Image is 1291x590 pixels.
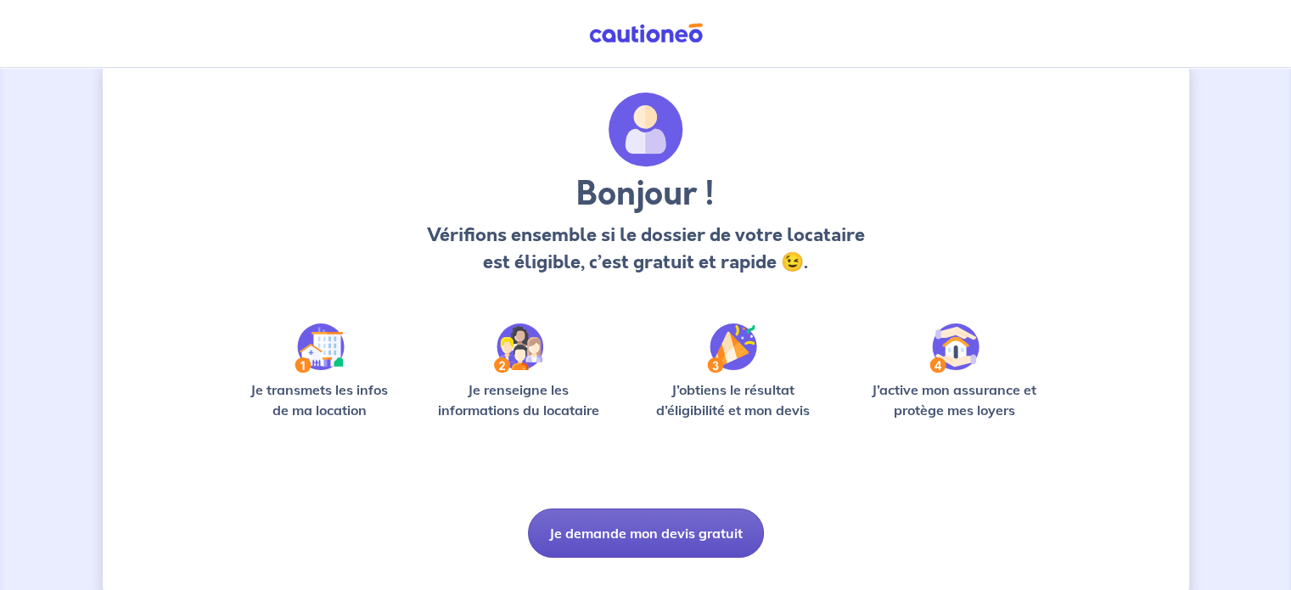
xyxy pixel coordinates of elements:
[428,379,610,420] p: Je renseigne les informations du locataire
[422,222,869,276] p: Vérifions ensemble si le dossier de votre locataire est éligible, c’est gratuit et rapide 😉.
[528,509,764,558] button: Je demande mon devis gratuit
[295,323,345,373] img: /static/90a569abe86eec82015bcaae536bd8e6/Step-1.svg
[582,23,710,44] img: Cautioneo
[494,323,543,373] img: /static/c0a346edaed446bb123850d2d04ad552/Step-2.svg
[856,379,1053,420] p: J’active mon assurance et protège mes loyers
[707,323,757,373] img: /static/f3e743aab9439237c3e2196e4328bba9/Step-3.svg
[637,379,828,420] p: J’obtiens le résultat d’éligibilité et mon devis
[929,323,979,373] img: /static/bfff1cf634d835d9112899e6a3df1a5d/Step-4.svg
[422,174,869,215] h3: Bonjour !
[239,379,401,420] p: Je transmets les infos de ma location
[609,93,683,167] img: archivate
